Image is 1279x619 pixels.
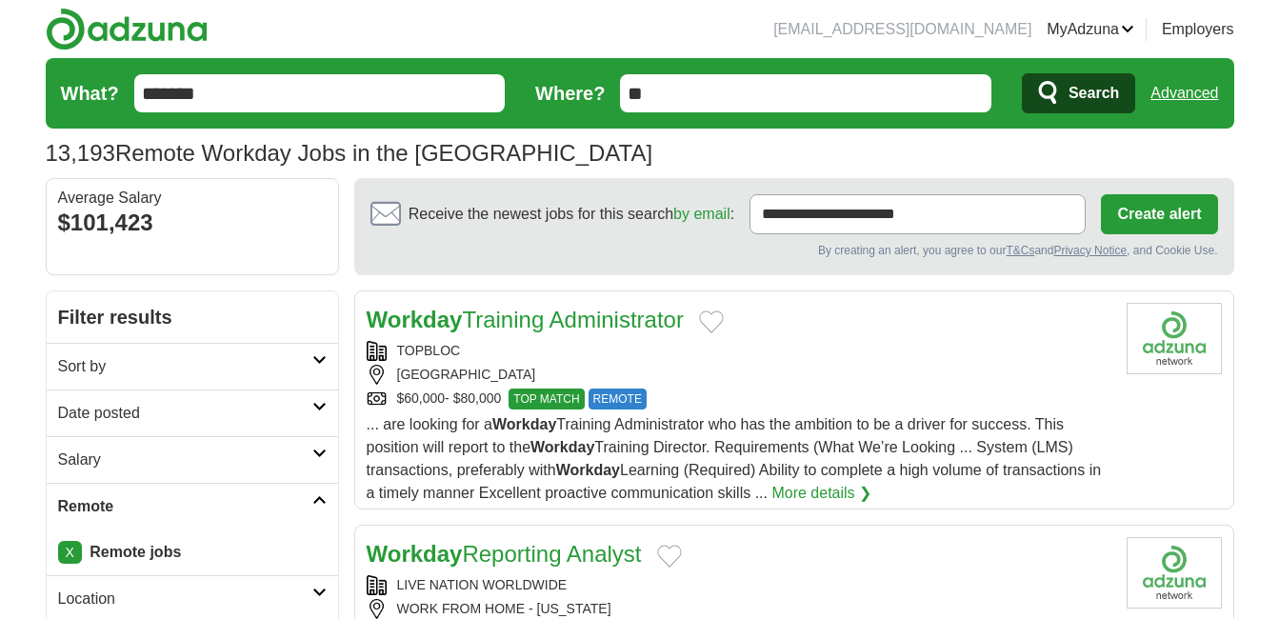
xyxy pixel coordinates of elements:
img: Company logo [1127,303,1222,374]
strong: Workday [367,541,463,567]
button: Add to favorite jobs [657,545,682,568]
a: WorkdayTraining Administrator [367,307,684,332]
button: Add to favorite jobs [699,310,724,333]
a: X [58,541,82,564]
span: Receive the newest jobs for this search : [409,203,734,226]
a: Remote [47,483,338,529]
div: TOPBLOC [367,341,1111,361]
h2: Filter results [47,291,338,343]
div: WORK FROM HOME - [US_STATE] [367,599,1111,619]
h2: Location [58,588,312,610]
span: Search [1069,74,1119,112]
h2: Salary [58,449,312,471]
a: T&Cs [1006,244,1034,257]
a: Employers [1162,18,1234,41]
h1: Remote Workday Jobs in the [GEOGRAPHIC_DATA] [46,140,653,166]
img: Adzuna logo [46,8,208,50]
a: by email [673,206,730,222]
div: LIVE NATION WORLDWIDE [367,575,1111,595]
strong: Workday [492,416,556,432]
a: Advanced [1150,74,1218,112]
span: TOP MATCH [509,389,584,409]
a: Privacy Notice [1053,244,1127,257]
h2: Date posted [58,402,312,425]
button: Create alert [1101,194,1217,234]
a: Salary [47,436,338,483]
div: [GEOGRAPHIC_DATA] [367,365,1111,385]
strong: Remote jobs [90,544,181,560]
button: Search [1022,73,1135,113]
li: [EMAIL_ADDRESS][DOMAIN_NAME] [773,18,1031,41]
a: More details ❯ [771,482,871,505]
a: Date posted [47,389,338,436]
span: ... are looking for a Training Administrator who has the ambition to be a driver for success. Thi... [367,416,1102,501]
strong: Workday [556,462,620,478]
span: 13,193 [46,136,115,170]
div: Average Salary [58,190,327,206]
div: $101,423 [58,206,327,240]
div: $60,000- $80,000 [367,389,1111,409]
span: REMOTE [589,389,647,409]
a: Sort by [47,343,338,389]
label: What? [61,79,119,108]
strong: Workday [367,307,463,332]
h2: Remote [58,495,312,518]
div: By creating an alert, you agree to our and , and Cookie Use. [370,242,1218,259]
strong: Workday [530,439,594,455]
label: Where? [535,79,605,108]
img: Company logo [1127,537,1222,609]
h2: Sort by [58,355,312,378]
a: MyAdzuna [1047,18,1134,41]
a: WorkdayReporting Analyst [367,541,642,567]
